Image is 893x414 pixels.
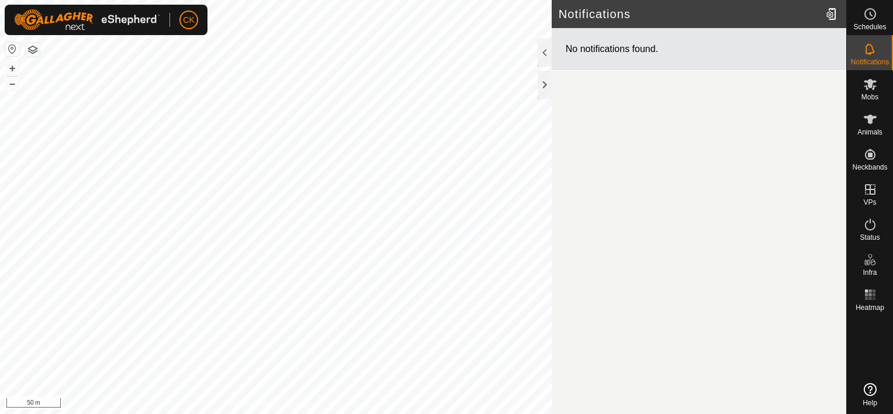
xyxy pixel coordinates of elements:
[863,199,876,206] span: VPs
[14,9,160,30] img: Gallagher Logo
[847,378,893,411] a: Help
[5,61,19,75] button: +
[857,129,882,136] span: Animals
[863,399,877,406] span: Help
[861,94,878,101] span: Mobs
[288,399,322,409] a: Contact Us
[5,42,19,56] button: Reset Map
[559,7,821,21] h2: Notifications
[860,234,880,241] span: Status
[852,164,887,171] span: Neckbands
[552,28,846,71] div: No notifications found.
[853,23,886,30] span: Schedules
[851,58,889,65] span: Notifications
[230,399,274,409] a: Privacy Policy
[26,43,40,57] button: Map Layers
[5,77,19,91] button: –
[863,269,877,276] span: Infra
[183,14,194,26] span: CK
[856,304,884,311] span: Heatmap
